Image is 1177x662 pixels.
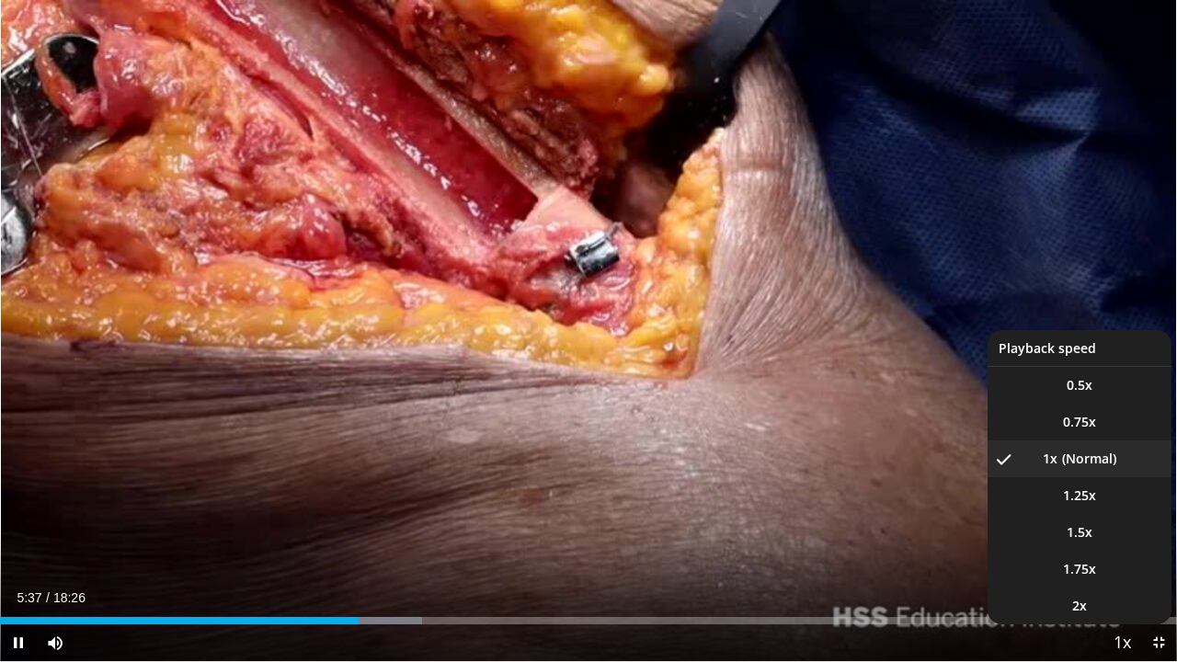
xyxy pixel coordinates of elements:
[1063,413,1096,431] span: 0.75x
[17,590,41,605] span: 5:37
[1043,450,1057,468] span: 1x
[53,590,86,605] span: 18:26
[37,624,74,661] button: Mute
[1072,597,1087,615] span: 2x
[1067,523,1092,542] span: 1.5x
[46,590,50,605] span: /
[1140,624,1177,661] button: Exit Fullscreen
[1103,624,1140,661] button: Playback Rate
[1067,376,1092,394] span: 0.5x
[1063,486,1096,505] span: 1.25x
[1063,560,1096,578] span: 1.75x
